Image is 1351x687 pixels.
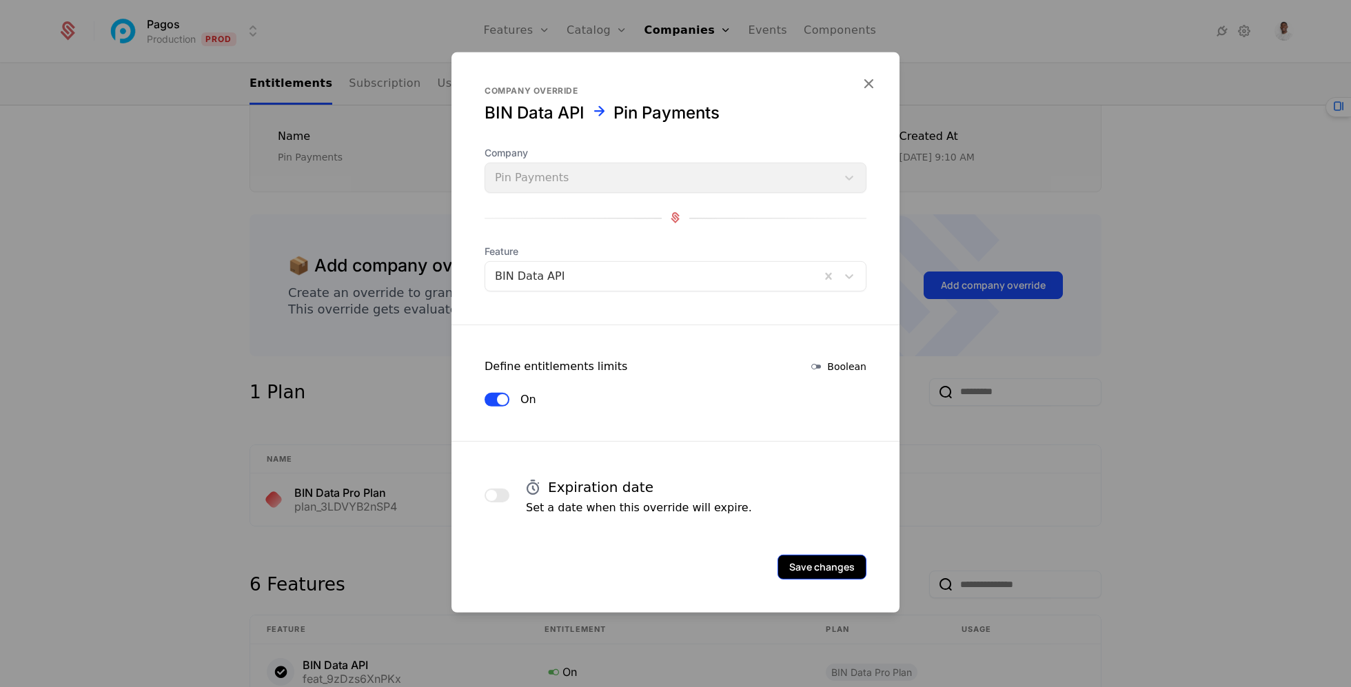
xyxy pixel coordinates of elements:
span: Company [485,145,866,159]
span: Boolean [827,359,866,373]
p: Set a date when this override will expire. [526,499,752,515]
label: On [520,391,536,407]
div: Define entitlements limits [485,358,627,374]
div: Pin Payments [613,101,720,123]
div: Company override [485,85,866,96]
button: Save changes [778,554,866,579]
h4: Expiration date [548,477,653,496]
div: BIN Data API [485,101,585,123]
span: Feature [485,244,866,258]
